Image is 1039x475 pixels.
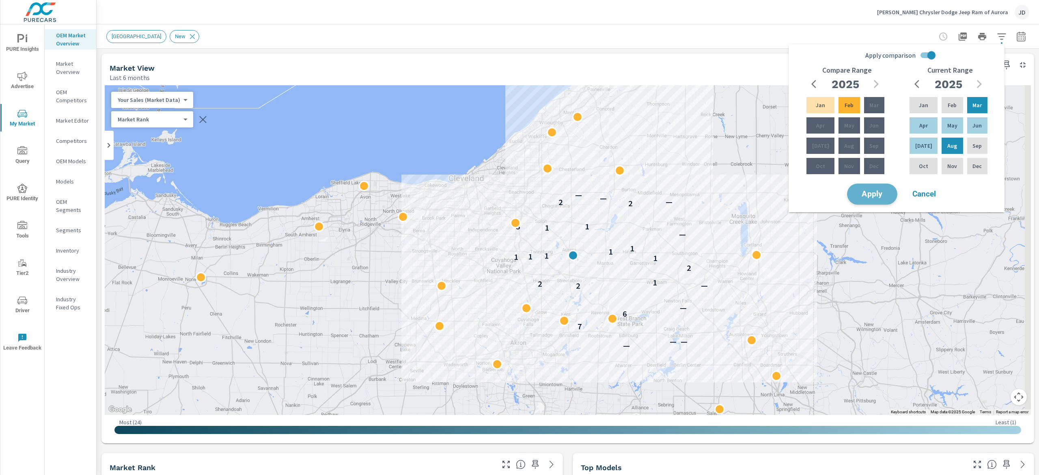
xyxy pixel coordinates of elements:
[816,162,825,170] p: Oct
[111,116,187,123] div: Your Sales (Market Data)
[575,190,582,200] p: —
[628,199,633,208] p: 2
[3,71,42,91] span: Advertise
[987,460,997,469] span: Find the biggest opportunities within your model lineup nationwide. [Source: Market registration ...
[45,155,96,167] div: OEM Models
[996,410,1028,414] a: Report a map error
[3,333,42,353] span: Leave Feedback
[974,28,990,45] button: Print Report
[845,101,854,109] p: Feb
[56,295,90,311] p: Industry Fixed Ops
[45,196,96,216] div: OEM Segments
[869,121,879,130] p: Jun
[994,28,1010,45] button: Apply Filters
[608,247,613,257] p: 1
[679,229,686,239] p: —
[110,463,155,472] h5: Market Rank
[869,142,879,150] p: Sep
[1016,458,1029,471] a: See more details in report
[45,175,96,188] div: Models
[900,184,948,204] button: Cancel
[915,142,932,150] p: [DATE]
[919,162,928,170] p: Oct
[812,142,829,150] p: [DATE]
[653,253,657,263] p: 1
[538,279,542,289] p: 2
[869,162,879,170] p: Dec
[119,419,142,426] p: Most ( 24 )
[170,30,199,43] div: New
[528,252,532,261] p: 1
[832,77,859,91] h2: 2025
[56,137,90,145] p: Competitors
[630,244,634,253] p: 1
[980,410,991,414] a: Terms (opens in new tab)
[573,250,578,260] p: 1
[865,50,916,60] span: Apply comparison
[919,101,928,109] p: Jan
[972,142,982,150] p: Sep
[56,157,90,165] p: OEM Models
[927,66,973,74] h6: Current Range
[3,296,42,315] span: Driver
[45,29,96,50] div: OEM Market Overview
[844,162,854,170] p: Nov
[544,251,549,261] p: 1
[1000,458,1013,471] span: Save this to your personalized report
[118,96,180,104] p: Your Sales (Market Data)
[56,226,90,234] p: Segments
[516,460,526,469] span: Market Rank shows you how you rank, in terms of sales, to other dealerships in your market. “Mark...
[56,246,90,255] p: Inventory
[500,458,513,471] button: Make Fullscreen
[576,281,580,291] p: 2
[931,410,975,414] span: Map data ©2025 Google
[3,184,42,203] span: PURE Identity
[107,33,166,39] span: [GEOGRAPHIC_DATA]
[111,96,187,104] div: Your Sales (Market Data)
[653,278,657,287] p: 1
[45,244,96,257] div: Inventory
[701,281,708,290] p: —
[681,337,688,346] p: —
[578,322,582,331] p: 7
[56,60,90,76] p: Market Overview
[45,224,96,236] div: Segments
[1013,28,1029,45] button: Select Date Range
[585,222,589,231] p: 1
[516,222,520,231] p: 3
[947,121,957,130] p: May
[545,458,558,471] a: See more details in report
[110,73,150,82] p: Last 6 months
[45,58,96,78] div: Market Overview
[107,404,134,415] img: Google
[971,458,984,471] button: Make Fullscreen
[56,31,90,47] p: OEM Market Overview
[529,458,542,471] span: Save this to your personalized report
[1016,58,1029,71] button: Minimize Widget
[816,121,825,130] p: Apr
[56,88,90,104] p: OEM Competitors
[919,121,928,130] p: Apr
[1000,58,1013,71] span: Save this to your personalized report
[45,114,96,127] div: Market Editor
[947,162,957,170] p: Nov
[623,341,630,350] p: —
[3,258,42,278] span: Tier2
[856,190,889,198] span: Apply
[45,135,96,147] div: Competitors
[600,193,607,203] p: —
[56,267,90,283] p: Industry Overview
[996,419,1016,426] p: Least ( 1 )
[558,197,563,207] p: 2
[972,101,982,109] p: Mar
[908,190,940,198] span: Cancel
[869,101,879,109] p: Mar
[0,24,44,361] div: nav menu
[45,293,96,313] div: Industry Fixed Ops
[955,28,971,45] button: "Export Report to PDF"
[666,197,673,207] p: —
[948,101,957,109] p: Feb
[3,221,42,241] span: Tools
[110,64,155,72] h5: Market View
[581,463,622,472] h5: Top Models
